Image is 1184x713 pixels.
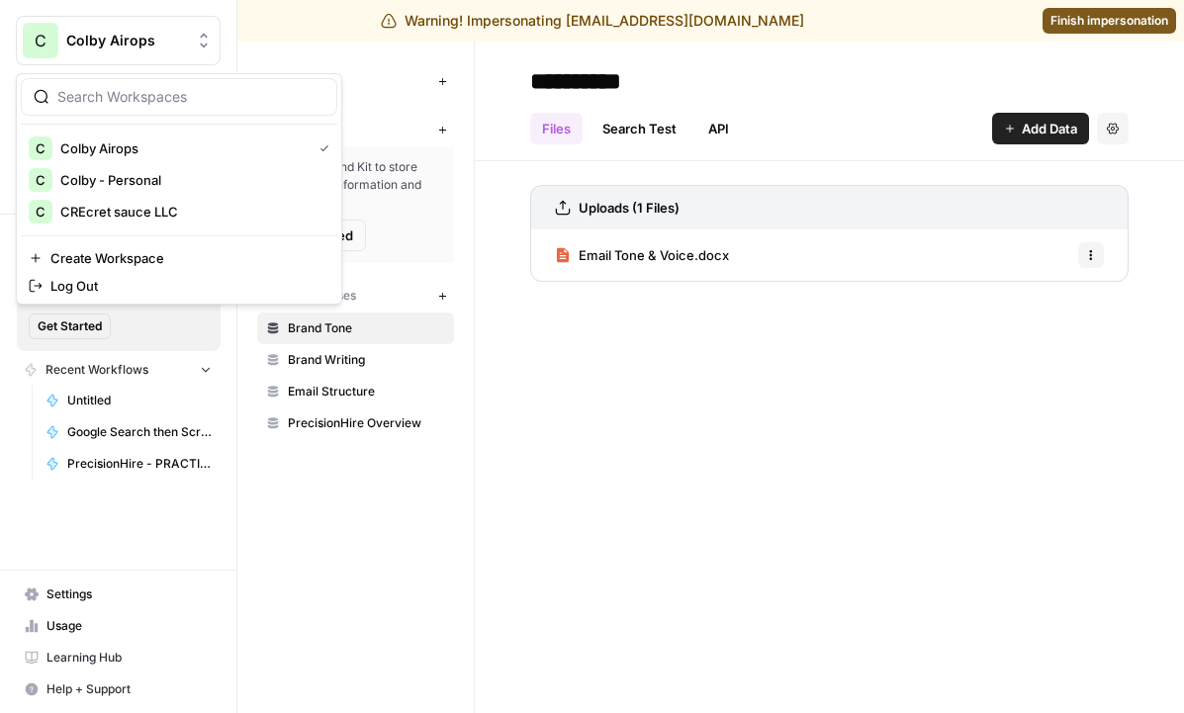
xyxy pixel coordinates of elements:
[37,416,221,448] a: Google Search then Scrape
[1050,12,1168,30] span: Finish impersonation
[257,344,454,376] a: Brand Writing
[46,649,212,667] span: Learning Hub
[530,113,583,144] a: Files
[36,170,46,190] span: C
[38,317,102,335] span: Get Started
[16,355,221,385] button: Recent Workflows
[381,11,804,31] div: Warning! Impersonating [EMAIL_ADDRESS][DOMAIN_NAME]
[288,351,445,369] span: Brand Writing
[16,73,342,305] div: Workspace: Colby Airops
[16,642,221,673] a: Learning Hub
[269,158,442,212] span: Create a Brand Kit to store your brand information and guidelines.
[696,113,741,144] a: API
[1043,8,1176,34] a: Finish impersonation
[1022,119,1077,138] span: Add Data
[21,272,337,300] a: Log Out
[46,617,212,635] span: Usage
[67,423,212,441] span: Google Search then Scrape
[50,248,321,268] span: Create Workspace
[67,392,212,409] span: Untitled
[992,113,1089,144] button: Add Data
[36,138,46,158] span: C
[57,87,324,107] input: Search Workspaces
[257,376,454,407] a: Email Structure
[288,383,445,401] span: Email Structure
[50,276,321,296] span: Log Out
[16,16,221,65] button: Workspace: Colby Airops
[66,31,186,50] span: Colby Airops
[16,610,221,642] a: Usage
[579,198,680,218] h3: Uploads (1 Files)
[288,319,445,337] span: Brand Tone
[60,170,321,190] span: Colby - Personal
[555,186,680,229] a: Uploads (1 Files)
[579,245,729,265] span: Email Tone & Voice.docx
[36,202,46,222] span: C
[288,414,445,432] span: PrecisionHire Overview
[67,455,212,473] span: PrecisionHire - PRACTICAL EVALUATION
[29,313,111,339] button: Get Started
[591,113,688,144] a: Search Test
[35,29,46,52] span: C
[257,312,454,344] a: Brand Tone
[16,673,221,705] button: Help + Support
[257,407,454,439] a: PrecisionHire Overview
[257,69,430,93] span: Your Data
[60,138,304,158] span: Colby Airops
[37,385,221,416] a: Untitled
[46,585,212,603] span: Settings
[46,361,148,379] span: Recent Workflows
[16,579,221,610] a: Settings
[60,202,321,222] span: CREcret sauce LLC
[46,680,212,698] span: Help + Support
[21,244,337,272] a: Create Workspace
[555,229,729,281] a: Email Tone & Voice.docx
[37,448,221,480] a: PrecisionHire - PRACTICAL EVALUATION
